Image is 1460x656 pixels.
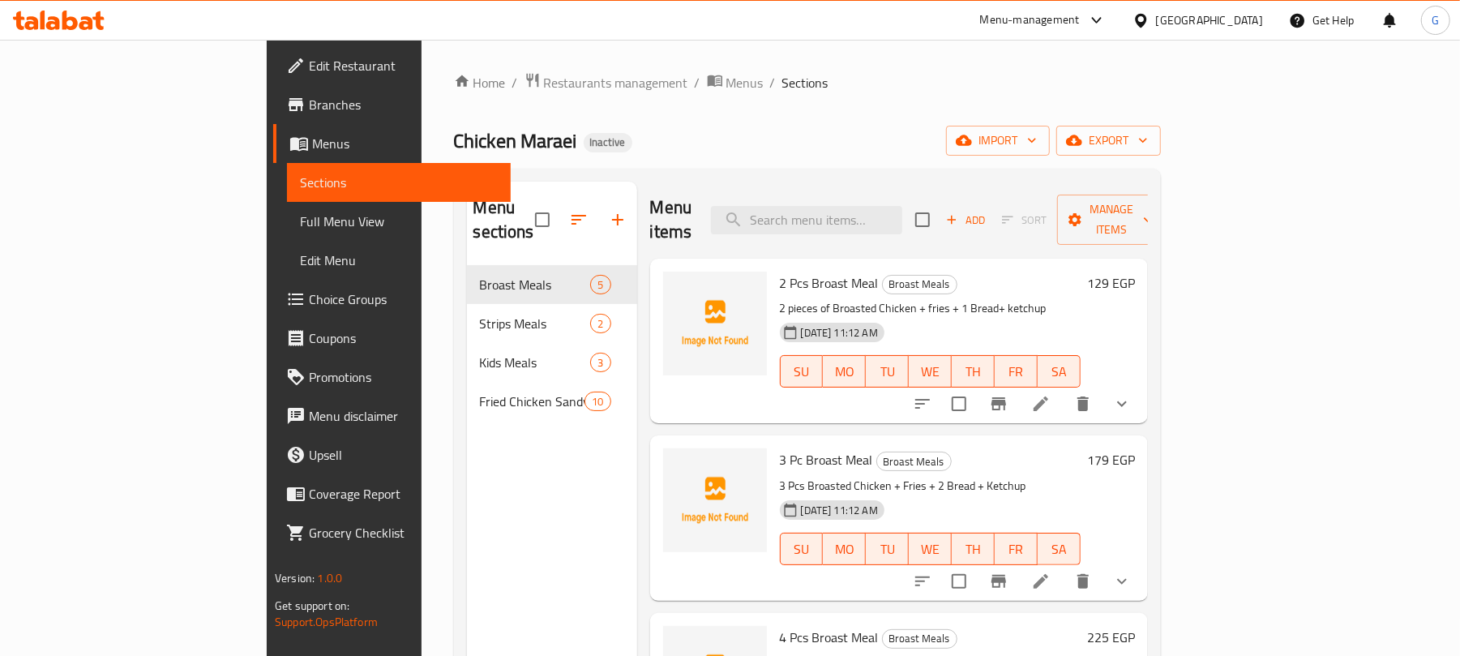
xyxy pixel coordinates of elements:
span: [DATE] 11:12 AM [794,503,884,518]
a: Coupons [273,319,511,358]
nav: breadcrumb [454,72,1161,93]
span: MO [829,360,859,384]
img: 3 Pc Broast Meal [663,448,767,552]
a: Menus [273,124,511,163]
span: Menus [312,134,498,153]
button: Add section [598,200,637,239]
a: Branches [273,85,511,124]
span: 5 [591,277,610,293]
span: Add [944,211,987,229]
div: items [590,353,610,372]
span: TH [958,538,988,561]
span: 3 [591,355,610,371]
span: Coverage Report [309,484,498,504]
li: / [695,73,700,92]
a: Edit menu item [1031,572,1051,591]
button: WE [909,355,952,388]
button: sort-choices [903,562,942,601]
span: 2 Pcs Broast Meal [780,271,879,295]
div: Broast Meals [882,629,957,649]
a: Full Menu View [287,202,511,241]
span: Add item [940,208,991,233]
button: TU [866,355,909,388]
span: Broast Meals [883,275,957,294]
a: Upsell [273,435,511,474]
div: Kids Meals [480,353,591,372]
span: Sections [782,73,828,92]
a: Promotions [273,358,511,397]
span: Sections [300,173,498,192]
button: Branch-specific-item [979,384,1018,423]
button: show more [1102,384,1141,423]
button: TU [866,533,909,565]
span: Upsell [309,445,498,465]
li: / [770,73,776,92]
a: Choice Groups [273,280,511,319]
span: FR [1001,360,1031,384]
span: Restaurants management [544,73,688,92]
span: Grocery Checklist [309,523,498,542]
button: import [946,126,1050,156]
span: Edit Menu [300,251,498,270]
div: [GEOGRAPHIC_DATA] [1156,11,1263,29]
button: FR [995,533,1038,565]
a: Menus [707,72,764,93]
span: Select to update [942,564,976,598]
span: 4 Pcs Broast Meal [780,625,879,650]
li: / [512,73,518,92]
button: delete [1064,384,1102,423]
span: SU [787,360,817,384]
div: items [584,392,610,411]
h6: 129 EGP [1087,272,1135,294]
div: Broast Meals [480,275,591,294]
span: Fried Chicken Sandwiches, Hot or Cold [480,392,585,411]
span: SA [1044,538,1074,561]
span: TH [958,360,988,384]
div: Strips Meals2 [467,304,637,343]
div: Broast Meals [882,275,957,294]
div: items [590,275,610,294]
svg: Show Choices [1112,572,1132,591]
span: Edit Restaurant [309,56,498,75]
span: Select to update [942,387,976,421]
span: SU [787,538,817,561]
button: Branch-specific-item [979,562,1018,601]
span: Promotions [309,367,498,387]
span: Select all sections [525,203,559,237]
span: Get support on: [275,595,349,616]
button: MO [823,533,866,565]
a: Support.OpsPlatform [275,611,378,632]
div: Inactive [584,133,632,152]
span: MO [829,538,859,561]
a: Coverage Report [273,474,511,513]
button: export [1056,126,1161,156]
span: Strips Meals [480,314,591,333]
span: WE [915,538,945,561]
span: TU [872,538,902,561]
div: items [590,314,610,333]
a: Grocery Checklist [273,513,511,552]
button: TH [952,355,995,388]
button: SA [1038,355,1081,388]
span: FR [1001,538,1031,561]
a: Edit menu item [1031,394,1051,414]
button: Manage items [1057,195,1166,245]
span: 3 Pc Broast Meal [780,448,873,472]
nav: Menu sections [467,259,637,427]
span: Broast Meals [877,452,951,471]
button: FR [995,355,1038,388]
span: WE [915,360,945,384]
span: [DATE] 11:12 AM [794,325,884,341]
a: Menu disclaimer [273,397,511,435]
div: Broast Meals [876,452,952,471]
button: SA [1038,533,1081,565]
span: Full Menu View [300,212,498,231]
div: Kids Meals3 [467,343,637,382]
span: export [1069,131,1148,151]
button: TH [952,533,995,565]
span: Menu disclaimer [309,406,498,426]
span: SA [1044,360,1074,384]
h2: Menu items [650,195,692,244]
